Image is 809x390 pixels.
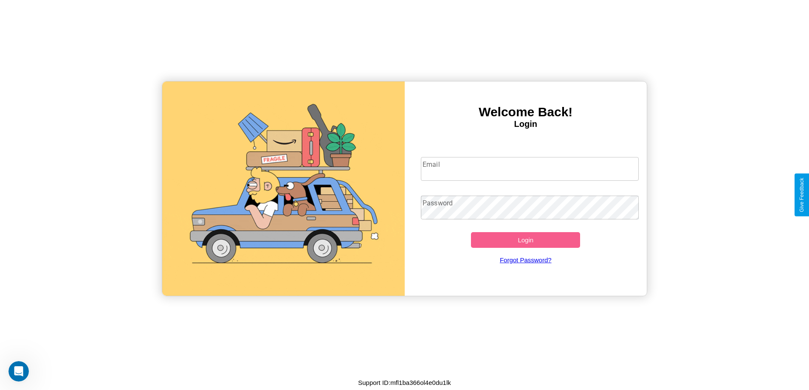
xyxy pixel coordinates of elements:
[799,178,805,212] div: Give Feedback
[405,105,647,119] h3: Welcome Back!
[162,81,405,296] img: gif
[417,248,634,272] a: Forgot Password?
[471,232,580,248] button: Login
[8,361,29,382] iframe: Intercom live chat
[358,377,451,388] p: Support ID: mfl1ba366ol4e0du1lk
[405,119,647,129] h4: Login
